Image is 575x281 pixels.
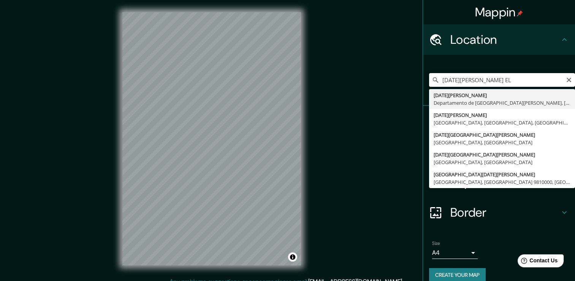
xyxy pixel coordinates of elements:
[566,76,572,83] button: Clear
[122,12,301,265] canvas: Map
[288,252,297,262] button: Toggle attribution
[423,106,575,136] div: Pins
[450,32,560,47] h4: Location
[423,136,575,167] div: Style
[434,91,570,99] div: [DATE][PERSON_NAME]
[517,10,523,16] img: pin-icon.png
[434,131,570,139] div: [DATE][GEOGRAPHIC_DATA][PERSON_NAME]
[429,73,575,87] input: Pick your city or area
[475,5,523,20] h4: Mappin
[423,167,575,197] div: Layout
[434,119,570,126] div: [GEOGRAPHIC_DATA], [GEOGRAPHIC_DATA], [GEOGRAPHIC_DATA]
[434,151,570,158] div: [DATE][GEOGRAPHIC_DATA][PERSON_NAME]
[434,111,570,119] div: [DATE][PERSON_NAME]
[432,240,440,247] label: Size
[434,171,570,178] div: [GEOGRAPHIC_DATA][DATE][PERSON_NAME]
[434,139,570,146] div: [GEOGRAPHIC_DATA], [GEOGRAPHIC_DATA]
[450,205,560,220] h4: Border
[450,174,560,190] h4: Layout
[434,99,570,107] div: Departamento de [GEOGRAPHIC_DATA][PERSON_NAME], [GEOGRAPHIC_DATA][PERSON_NAME]
[434,158,570,166] div: [GEOGRAPHIC_DATA], [GEOGRAPHIC_DATA]
[434,178,570,186] div: [GEOGRAPHIC_DATA], [GEOGRAPHIC_DATA] 9810000, [GEOGRAPHIC_DATA]
[507,251,567,273] iframe: Help widget launcher
[432,247,478,259] div: A4
[423,24,575,55] div: Location
[423,197,575,228] div: Border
